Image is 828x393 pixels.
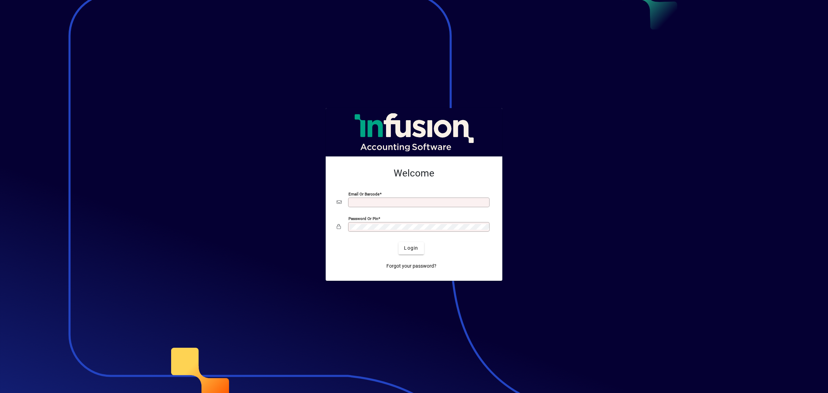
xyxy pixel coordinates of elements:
h2: Welcome [337,167,491,179]
span: Login [404,245,418,252]
mat-label: Email or Barcode [348,191,379,196]
span: Forgot your password? [386,262,436,270]
a: Forgot your password? [384,260,439,272]
button: Login [398,242,424,255]
mat-label: Password or Pin [348,216,378,221]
